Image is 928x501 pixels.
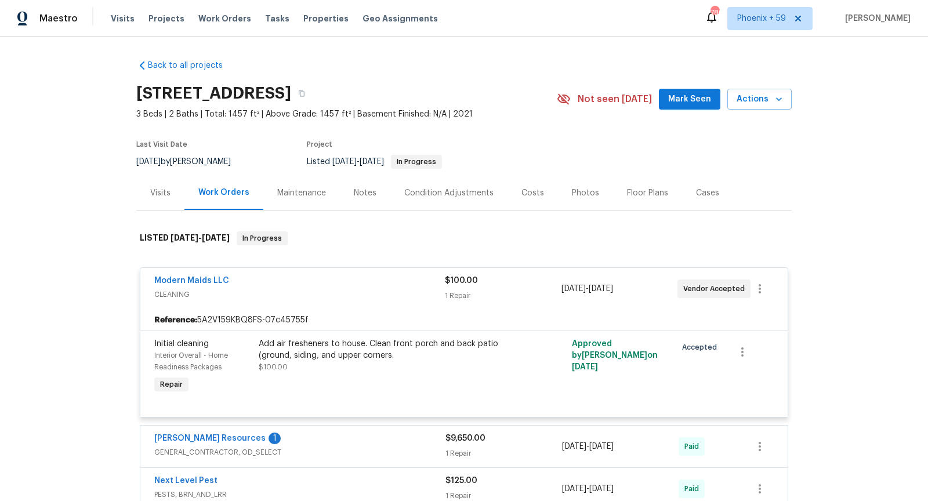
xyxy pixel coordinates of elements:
span: Not seen [DATE] [578,93,652,105]
button: Actions [727,89,792,110]
span: $100.00 [259,364,288,371]
span: Project [307,141,332,148]
div: Add air fresheners to house. Clean front porch and back patio (ground, siding, and upper corners. [259,338,513,361]
h2: [STREET_ADDRESS] [136,88,291,99]
span: [DATE] [589,285,613,293]
span: CLEANING [154,289,445,300]
span: Projects [148,13,184,24]
span: Actions [737,92,782,107]
span: [DATE] [171,234,198,242]
span: Tasks [265,14,289,23]
span: $125.00 [445,477,477,485]
span: - [171,234,230,242]
div: Maintenance [277,187,326,199]
span: [DATE] [572,363,598,371]
span: Initial cleaning [154,340,209,348]
span: $100.00 [445,277,478,285]
span: [DATE] [136,158,161,166]
span: [DATE] [589,485,614,493]
span: GENERAL_CONTRACTOR, OD_SELECT [154,446,445,458]
span: [DATE] [332,158,357,166]
span: [DATE] [202,234,230,242]
span: Approved by [PERSON_NAME] on [572,340,658,371]
span: Properties [303,13,349,24]
span: Geo Assignments [362,13,438,24]
span: Paid [684,441,704,452]
div: Work Orders [198,187,249,198]
span: Accepted [682,342,722,353]
div: 1 Repair [445,448,562,459]
span: - [562,483,614,495]
span: - [562,441,614,452]
div: 1 Repair [445,290,561,302]
span: Phoenix + 59 [737,13,786,24]
span: [DATE] [562,442,586,451]
span: $9,650.00 [445,434,485,442]
span: Visits [111,13,135,24]
a: [PERSON_NAME] Resources [154,434,266,442]
div: LISTED [DATE]-[DATE]In Progress [136,220,792,257]
a: Next Level Pest [154,477,217,485]
span: Listed [307,158,442,166]
span: Interior Overall - Home Readiness Packages [154,352,228,371]
div: Photos [572,187,599,199]
div: Notes [354,187,376,199]
span: Maestro [39,13,78,24]
button: Copy Address [291,83,312,104]
span: [DATE] [360,158,384,166]
div: 1 [269,433,281,444]
div: 789 [710,7,719,19]
span: Last Visit Date [136,141,187,148]
span: - [332,158,384,166]
div: Floor Plans [627,187,668,199]
span: 3 Beds | 2 Baths | Total: 1457 ft² | Above Grade: 1457 ft² | Basement Finished: N/A | 2021 [136,108,557,120]
a: Modern Maids LLC [154,277,229,285]
span: Mark Seen [668,92,711,107]
span: - [561,283,613,295]
span: Work Orders [198,13,251,24]
span: PESTS, BRN_AND_LRR [154,489,445,500]
b: Reference: [154,314,197,326]
span: Vendor Accepted [683,283,749,295]
span: In Progress [392,158,441,165]
span: Repair [155,379,187,390]
div: Cases [696,187,719,199]
div: Condition Adjustments [404,187,494,199]
div: Costs [521,187,544,199]
div: by [PERSON_NAME] [136,155,245,169]
a: Back to all projects [136,60,248,71]
button: Mark Seen [659,89,720,110]
span: [DATE] [589,442,614,451]
h6: LISTED [140,231,230,245]
span: Paid [684,483,704,495]
span: [DATE] [562,485,586,493]
span: [PERSON_NAME] [840,13,911,24]
span: [DATE] [561,285,586,293]
div: Visits [150,187,171,199]
span: In Progress [238,233,287,244]
div: 5A2V159KBQ8FS-07c45755f [140,310,788,331]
